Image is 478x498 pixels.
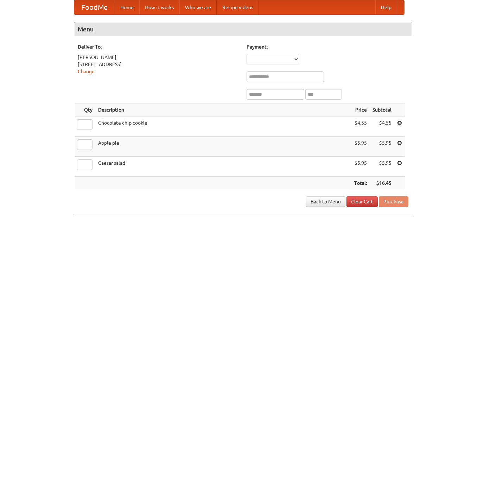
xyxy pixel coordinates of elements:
[78,43,240,50] h5: Deliver To:
[351,103,370,116] th: Price
[370,103,394,116] th: Subtotal
[370,177,394,190] th: $16.45
[346,196,378,207] a: Clear Cart
[351,157,370,177] td: $5.95
[74,0,115,14] a: FoodMe
[78,69,95,74] a: Change
[370,116,394,137] td: $4.55
[95,103,351,116] th: Description
[370,137,394,157] td: $5.95
[95,137,351,157] td: Apple pie
[78,61,240,68] div: [STREET_ADDRESS]
[95,116,351,137] td: Chocolate chip cookie
[139,0,179,14] a: How it works
[74,22,412,36] h4: Menu
[247,43,408,50] h5: Payment:
[370,157,394,177] td: $5.95
[115,0,139,14] a: Home
[351,137,370,157] td: $5.95
[351,177,370,190] th: Total:
[74,103,95,116] th: Qty
[179,0,217,14] a: Who we are
[379,196,408,207] button: Purchase
[351,116,370,137] td: $4.55
[306,196,345,207] a: Back to Menu
[217,0,259,14] a: Recipe videos
[95,157,351,177] td: Caesar salad
[78,54,240,61] div: [PERSON_NAME]
[375,0,397,14] a: Help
